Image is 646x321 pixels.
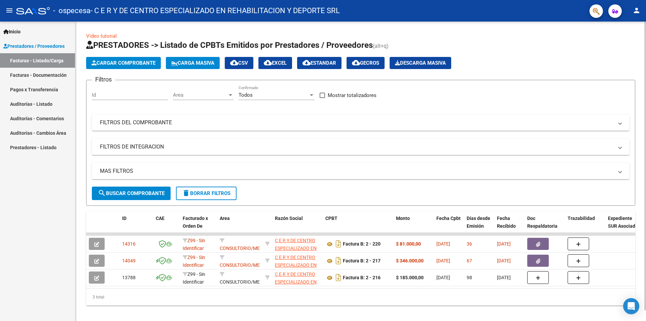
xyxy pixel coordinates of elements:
[275,238,317,266] span: C E R Y DE CENTRO ESPECIALIZADO EN REHABILITACION Y DEPORTE SRL
[100,119,613,126] mat-panel-title: FILTROS DEL COMPROBANTE
[183,271,205,285] span: Z99 - Sin Identificar
[390,57,451,69] app-download-masive: Descarga masiva de comprobantes (adjuntos)
[92,60,155,66] span: Cargar Comprobante
[325,216,337,221] span: CPBT
[220,238,273,251] span: CONSULTORIO/MEDICOS
[183,255,205,268] span: Z99 - Sin Identificar
[605,211,642,241] datatable-header-cell: Expediente SUR Asociado
[396,258,424,263] strong: $ 346.000,00
[183,216,208,229] span: Facturado x Orden De
[275,237,320,251] div: 30714298999
[527,216,558,229] span: Doc Respaldatoria
[434,211,464,241] datatable-header-cell: Fecha Cpbt
[86,57,161,69] button: Cargar Comprobante
[436,275,450,280] span: [DATE]
[5,6,13,14] mat-icon: menu
[347,57,385,69] button: Gecros
[217,211,262,241] datatable-header-cell: Area
[334,272,343,283] i: Descargar documento
[608,216,638,229] span: Expediente SUR Asociado
[395,60,446,66] span: Descarga Masiva
[396,275,424,280] strong: $ 185.000,00
[352,60,379,66] span: Gecros
[176,187,237,200] button: Borrar Filtros
[3,28,21,35] span: Inicio
[182,190,230,196] span: Borrar Filtros
[334,238,343,249] i: Descargar documento
[230,60,248,66] span: CSV
[156,216,165,221] span: CAE
[272,211,323,241] datatable-header-cell: Razón Social
[122,216,127,221] span: ID
[525,211,565,241] datatable-header-cell: Doc Respaldatoria
[302,60,336,66] span: Estandar
[122,275,136,280] span: 13788
[92,115,630,131] mat-expansion-panel-header: FILTROS DEL COMPROBANTE
[623,298,639,314] div: Open Intercom Messenger
[258,57,292,69] button: EXCEL
[220,216,230,221] span: Area
[275,254,320,268] div: 30714298999
[122,258,136,263] span: 14049
[373,43,389,49] span: (alt+q)
[352,59,360,67] mat-icon: cloud_download
[565,211,605,241] datatable-header-cell: Trazabilidad
[119,211,153,241] datatable-header-cell: ID
[3,42,65,50] span: Prestadores / Proveedores
[98,189,106,197] mat-icon: search
[275,270,320,285] div: 30714298999
[173,92,227,98] span: Area
[180,211,217,241] datatable-header-cell: Facturado x Orden De
[230,59,238,67] mat-icon: cloud_download
[297,57,342,69] button: Estandar
[100,167,613,175] mat-panel-title: MAS FILTROS
[86,33,117,39] a: Video tutorial
[396,216,410,221] span: Monto
[467,216,490,229] span: Días desde Emisión
[92,163,630,179] mat-expansion-panel-header: MAS FILTROS
[275,255,317,283] span: C E R Y DE CENTRO ESPECIALIZADO EN REHABILITACION Y DEPORTE SRL
[220,255,273,268] span: CONSULTORIO/MEDICOS
[98,190,165,196] span: Buscar Comprobante
[436,241,450,247] span: [DATE]
[92,75,115,84] h3: Filtros
[220,271,273,285] span: CONSULTORIO/MEDICOS
[166,57,220,69] button: Carga Masiva
[436,258,450,263] span: [DATE]
[225,57,253,69] button: CSV
[464,211,494,241] datatable-header-cell: Días desde Emisión
[92,139,630,155] mat-expansion-panel-header: FILTROS DE INTEGRACION
[86,40,373,50] span: PRESTADORES -> Listado de CPBTs Emitidos por Prestadores / Proveedores
[343,242,381,247] strong: Factura B: 2 - 220
[633,6,641,14] mat-icon: person
[497,216,516,229] span: Fecha Recibido
[100,143,613,151] mat-panel-title: FILTROS DE INTEGRACION
[396,241,421,247] strong: $ 81.000,00
[264,60,287,66] span: EXCEL
[264,59,272,67] mat-icon: cloud_download
[467,275,472,280] span: 98
[91,3,340,18] span: - C E R Y DE CENTRO ESPECIALIZADO EN REHABILITACION Y DEPORTE SRL
[343,258,381,264] strong: Factura B: 2 - 217
[436,216,461,221] span: Fecha Cpbt
[239,92,253,98] span: Todos
[497,258,511,263] span: [DATE]
[467,258,472,263] span: 67
[275,216,303,221] span: Razón Social
[568,216,595,221] span: Trazabilidad
[497,241,511,247] span: [DATE]
[182,189,190,197] mat-icon: delete
[328,91,376,99] span: Mostrar totalizadores
[390,57,451,69] button: Descarga Masiva
[343,275,381,281] strong: Factura B: 2 - 216
[171,60,214,66] span: Carga Masiva
[497,275,511,280] span: [DATE]
[183,238,205,251] span: Z99 - Sin Identificar
[467,241,472,247] span: 36
[86,289,635,306] div: 3 total
[323,211,393,241] datatable-header-cell: CPBT
[92,187,171,200] button: Buscar Comprobante
[153,211,180,241] datatable-header-cell: CAE
[53,3,91,18] span: - ospecesa
[334,255,343,266] i: Descargar documento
